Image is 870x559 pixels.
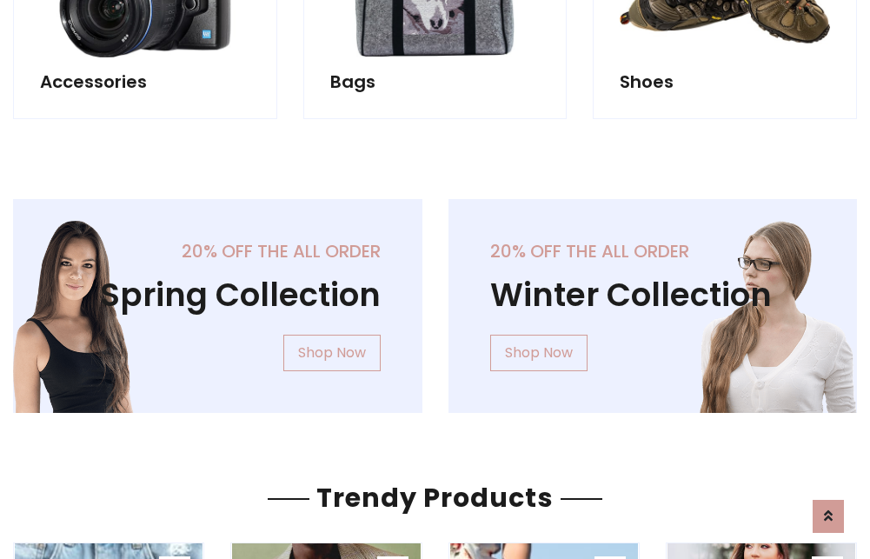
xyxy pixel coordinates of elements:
h5: 20% off the all order [55,241,381,262]
h5: Shoes [620,71,830,92]
span: Trendy Products [309,479,561,516]
h5: 20% off the all order [490,241,816,262]
h1: Spring Collection [55,276,381,314]
h5: Bags [330,71,541,92]
a: Shop Now [283,335,381,371]
a: Shop Now [490,335,588,371]
h1: Winter Collection [490,276,816,314]
h5: Accessories [40,71,250,92]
